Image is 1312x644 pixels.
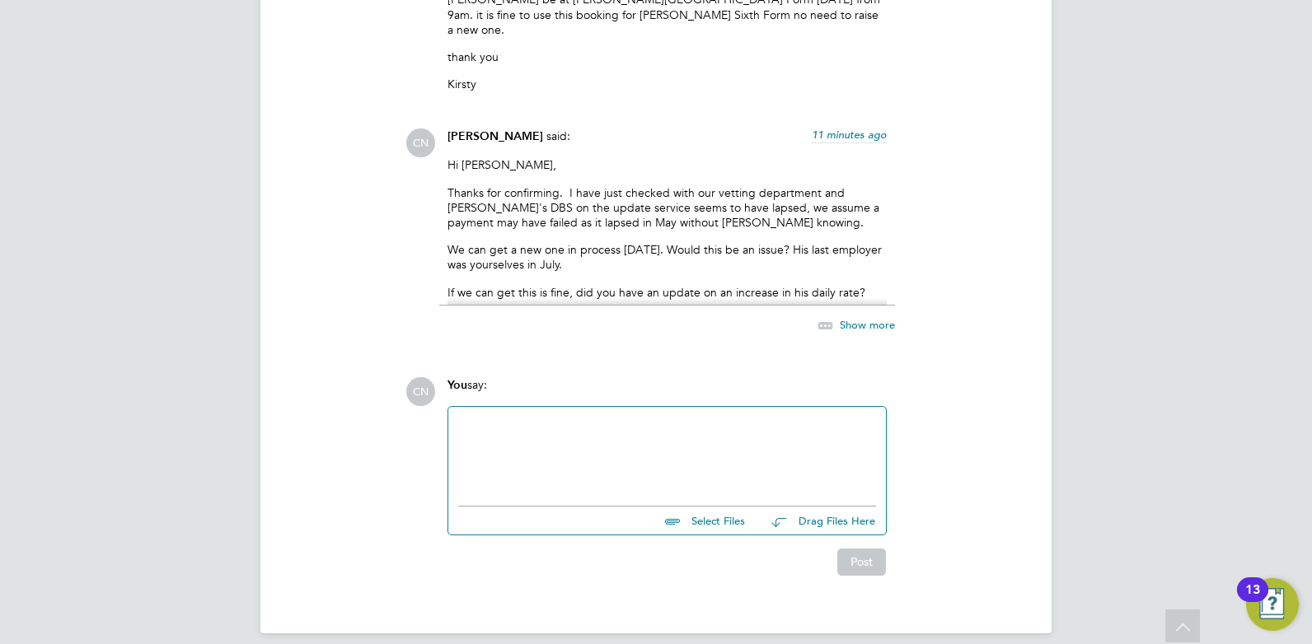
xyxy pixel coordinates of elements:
p: Thanks for confirming. I have just checked with our vetting department and [PERSON_NAME]'s DBS on... [447,185,887,231]
button: Open Resource Center, 13 new notifications [1246,578,1299,631]
span: You [447,378,467,392]
span: said: [546,128,570,143]
p: Hi [PERSON_NAME], [447,157,887,172]
span: Show more [840,318,895,332]
span: 11 minutes ago [812,128,887,142]
button: Post [837,548,886,575]
p: We can get a new one in process [DATE]. Would this be an issue? His last employer was yourselves ... [447,242,887,272]
p: thank you [447,49,887,64]
p: If we can get this is fine, did you have an update on an increase in his daily rate? [447,285,887,300]
div: 13 [1245,590,1260,611]
span: CN [406,377,435,406]
div: say: [447,377,887,406]
span: CN [406,128,435,157]
p: Kirsty [447,77,887,91]
button: Drag Files Here [758,504,876,539]
span: [PERSON_NAME] [447,129,543,143]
